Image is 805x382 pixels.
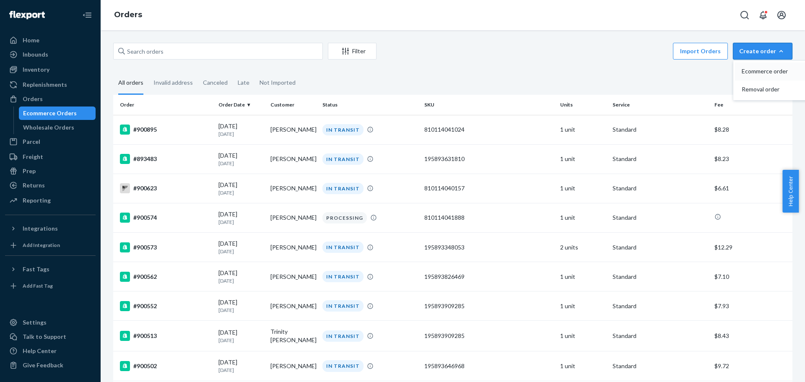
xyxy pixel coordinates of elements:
p: [DATE] [218,337,264,344]
div: IN TRANSIT [322,330,364,342]
div: PROCESSING [322,212,367,223]
div: Parcel [23,138,40,146]
th: SKU [421,95,557,115]
th: Units [557,95,609,115]
div: #900895 [120,125,212,135]
div: IN TRANSIT [322,271,364,282]
div: Add Integration [23,242,60,249]
button: Open account menu [773,7,790,23]
div: #900552 [120,301,212,311]
td: $12.29 [711,233,792,262]
td: $8.43 [711,321,792,351]
button: Fast Tags [5,262,96,276]
div: [DATE] [218,181,264,196]
th: Fee [711,95,792,115]
div: #900502 [120,361,212,371]
p: Standard [613,243,708,252]
div: Home [23,36,39,44]
div: Wholesale Orders [23,123,74,132]
div: IN TRANSIT [322,124,364,135]
div: Give Feedback [23,361,63,369]
div: #900574 [120,213,212,223]
div: [DATE] [218,210,264,226]
div: Talk to Support [23,333,66,341]
div: [DATE] [218,239,264,255]
td: $7.10 [711,262,792,291]
th: Order [113,95,215,115]
p: [DATE] [218,366,264,374]
a: Orders [114,10,142,19]
div: Inbounds [23,50,48,59]
div: Inventory [23,65,49,74]
a: Add Integration [5,239,96,252]
a: Orders [5,92,96,106]
td: [PERSON_NAME] [267,262,319,291]
div: Fast Tags [23,265,49,273]
div: 195893826469 [424,273,553,281]
div: Settings [23,318,47,327]
div: #893483 [120,154,212,164]
p: Standard [613,302,708,310]
img: Flexport logo [9,11,45,19]
div: 810114041888 [424,213,553,222]
td: [PERSON_NAME] [267,115,319,144]
div: Help Center [23,347,57,355]
div: Filter [328,47,376,55]
td: Trinity [PERSON_NAME] [267,321,319,351]
div: 195893348053 [424,243,553,252]
td: 1 unit [557,203,609,232]
div: Create order [739,47,786,55]
p: Standard [613,332,708,340]
a: Talk to Support [5,330,96,343]
a: Settings [5,316,96,329]
button: Filter [328,43,377,60]
div: Customer [270,101,316,108]
a: Wholesale Orders [19,121,96,134]
div: [DATE] [218,358,264,374]
div: All orders [118,72,143,95]
div: Late [238,72,249,94]
a: Replenishments [5,78,96,91]
div: Returns [23,181,45,190]
div: Invalid address [153,72,193,94]
div: 195893631810 [424,155,553,163]
div: IN TRANSIT [322,183,364,194]
p: [DATE] [218,160,264,167]
td: [PERSON_NAME] [267,174,319,203]
td: 1 unit [557,291,609,321]
div: [DATE] [218,151,264,167]
button: Integrations [5,222,96,235]
td: 2 units [557,233,609,262]
a: Reporting [5,194,96,207]
td: [PERSON_NAME] [267,291,319,321]
p: [DATE] [218,277,264,284]
th: Order Date [215,95,267,115]
td: 1 unit [557,321,609,351]
span: Removal order [742,86,794,92]
td: 1 unit [557,262,609,291]
a: Prep [5,164,96,178]
button: Create orderEcommerce orderRemoval order [733,43,792,60]
div: [DATE] [218,122,264,138]
td: 1 unit [557,115,609,144]
div: 195893909285 [424,332,553,340]
div: 810114040157 [424,184,553,192]
div: Prep [23,167,36,175]
button: Import Orders [673,43,728,60]
a: Add Fast Tag [5,279,96,293]
div: IN TRANSIT [322,300,364,312]
button: Close Navigation [79,7,96,23]
a: Parcel [5,135,96,148]
div: Ecommerce Orders [23,109,77,117]
span: Help Center [782,170,799,213]
div: Canceled [203,72,228,94]
td: [PERSON_NAME] [267,144,319,174]
a: Returns [5,179,96,192]
div: Reporting [23,196,51,205]
td: $8.28 [711,115,792,144]
div: 810114041024 [424,125,553,134]
p: [DATE] [218,189,264,196]
div: [DATE] [218,269,264,284]
a: Inbounds [5,48,96,61]
th: Service [609,95,711,115]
